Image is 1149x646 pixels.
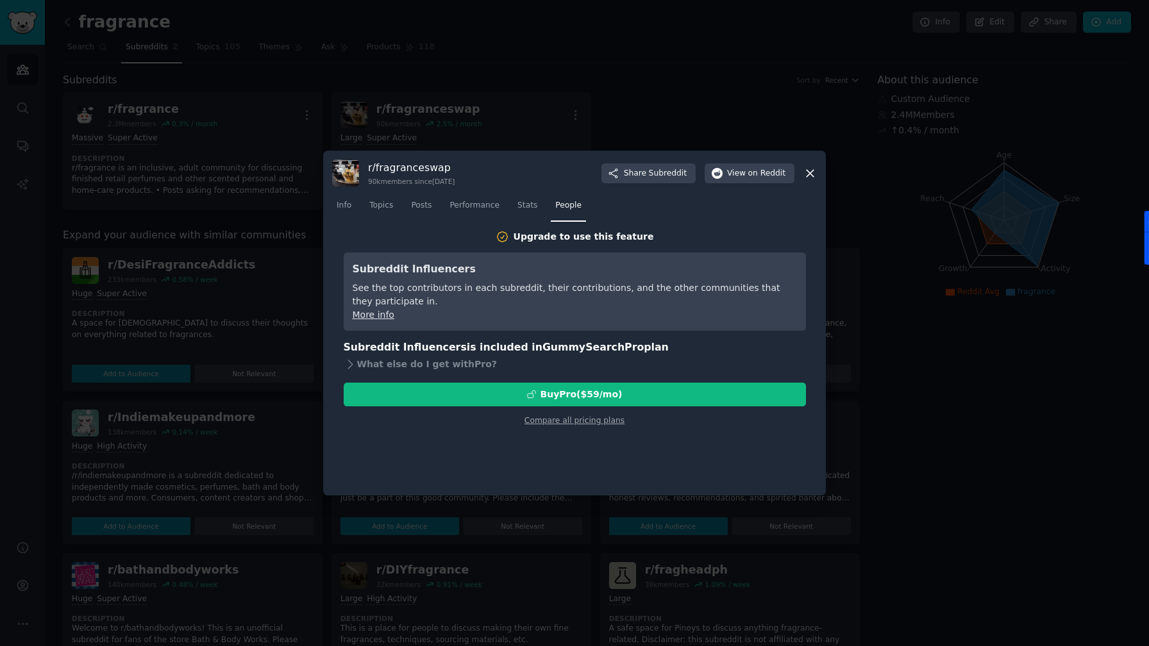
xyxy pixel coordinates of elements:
a: Stats [513,195,542,222]
a: Posts [407,195,436,222]
div: Buy Pro ($ 59 /mo ) [541,388,623,401]
h3: Subreddit Influencers is included in plan [344,340,806,356]
a: Performance [445,195,504,222]
a: Topics [365,195,398,222]
a: More info [353,310,394,320]
button: Viewon Reddit [705,163,794,184]
span: People [555,200,582,211]
a: People [551,195,586,222]
span: Stats [517,200,537,211]
span: Posts [411,200,432,211]
span: Topics [369,200,393,211]
h3: r/ fragranceswap [368,161,455,174]
div: See the top contributors in each subreddit, their contributions, and the other communities that t... [353,281,797,308]
div: 90k members since [DATE] [368,177,455,186]
span: Performance [449,200,499,211]
span: on Reddit [748,168,785,179]
button: BuyPro($59/mo) [344,383,806,406]
span: Info [337,200,351,211]
span: Subreddit [649,168,687,179]
span: View [727,168,785,179]
a: Info [332,195,356,222]
button: ShareSubreddit [601,163,696,184]
div: Upgrade to use this feature [514,230,654,244]
a: Compare all pricing plans [524,416,625,425]
span: GummySearch Pro [542,341,644,353]
span: Share [624,168,687,179]
div: What else do I get with Pro ? [344,356,806,374]
img: fragranceswap [332,160,359,186]
h3: Subreddit Influencers [353,261,797,277]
